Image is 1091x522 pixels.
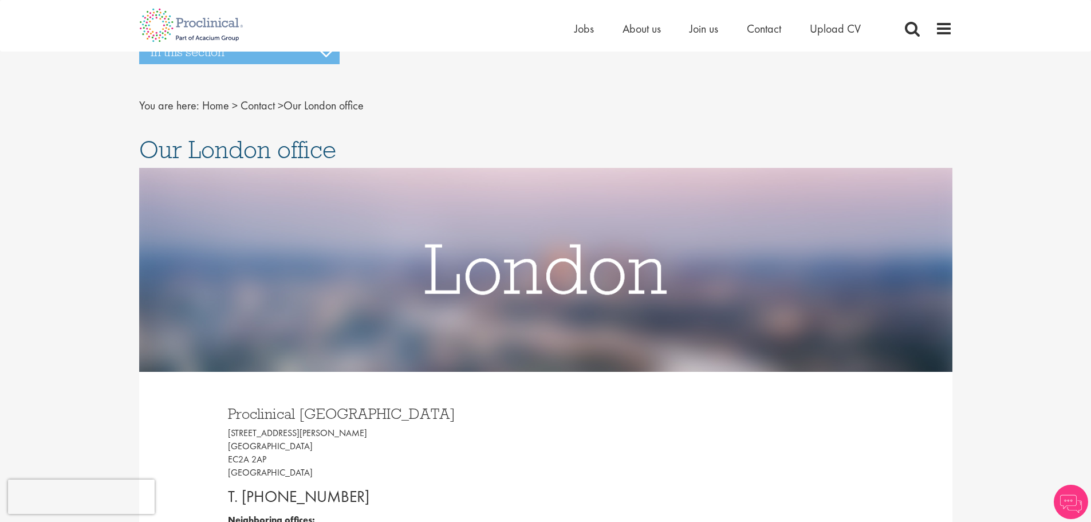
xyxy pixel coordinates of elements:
a: Join us [690,21,718,36]
p: T. [PHONE_NUMBER] [228,485,537,508]
a: Contact [747,21,781,36]
h3: In this section [139,40,340,64]
span: Our London office [139,134,336,165]
p: [STREET_ADDRESS][PERSON_NAME] [GEOGRAPHIC_DATA] EC2A 2AP [GEOGRAPHIC_DATA] [228,427,537,479]
a: breadcrumb link to Contact [241,98,275,113]
span: > [232,98,238,113]
span: You are here: [139,98,199,113]
img: Chatbot [1054,485,1088,519]
a: Jobs [574,21,594,36]
a: Upload CV [810,21,861,36]
h3: Proclinical [GEOGRAPHIC_DATA] [228,406,537,421]
a: About us [623,21,661,36]
iframe: reCAPTCHA [8,480,155,514]
a: breadcrumb link to Home [202,98,229,113]
span: > [278,98,283,113]
span: Our London office [202,98,364,113]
